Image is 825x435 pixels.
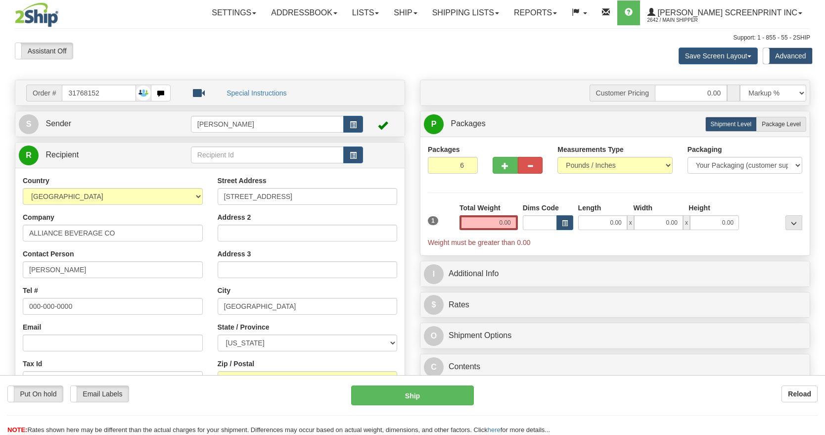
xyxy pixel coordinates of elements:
[557,145,624,154] label: Measurements Type
[264,0,345,25] a: Addressbook
[351,386,474,405] button: Ship
[428,216,438,225] span: 1
[788,390,811,398] b: Reload
[218,286,230,295] label: City
[71,386,129,402] label: Email Labels
[23,176,49,186] label: Country
[627,215,634,230] span: x
[19,145,172,165] a: R Recipient
[220,85,293,101] button: Special Instructions
[424,295,444,315] span: $
[218,249,251,259] label: Address 3
[46,119,71,128] span: Sender
[23,286,38,295] label: Tel #
[655,8,797,17] span: [PERSON_NAME] Screenprint Inc
[762,121,801,128] span: Package Level
[23,212,54,222] label: Company
[15,34,810,42] div: Support: 1 - 855 - 55 - 2SHIP
[46,150,79,159] span: Recipient
[763,48,812,64] label: Advanced
[424,357,444,377] span: C
[785,215,802,230] div: ...
[633,203,652,213] label: Width
[7,426,27,434] span: NOTE:
[683,215,690,230] span: x
[424,264,444,284] span: I
[578,203,601,213] label: Length
[19,145,39,165] span: R
[8,386,63,402] label: Put On hold
[424,326,444,346] span: O
[488,426,501,434] a: here
[647,15,722,25] span: 2642 / Main Shipper
[218,176,267,186] label: Street Address
[424,357,806,377] a: CContents
[218,188,398,205] input: Enter a location
[523,203,559,213] label: Dims Code
[218,359,255,369] label: Zip / Postal
[424,264,806,284] a: IAdditional Info
[424,295,806,315] a: $Rates
[428,145,460,154] label: Packages
[386,0,424,25] a: Ship
[506,0,564,25] a: Reports
[679,48,758,64] button: Save Screen Layout
[26,85,62,101] span: Order #
[218,322,270,332] label: State / Province
[428,239,531,246] span: Weight must be greater than 0.00
[688,203,710,213] label: Height
[687,145,722,154] label: Packaging
[424,114,806,134] a: P Packages
[191,116,344,133] input: Sender Id
[425,0,506,25] a: Shipping lists
[23,249,74,259] label: Contact Person
[711,121,752,128] span: Shipment Level
[424,114,444,134] span: P
[15,43,73,59] label: Assistant Off
[23,359,42,369] label: Tax Id
[459,203,501,213] label: Total Weight
[451,119,485,128] span: Packages
[590,85,655,101] span: Customer Pricing
[19,114,191,134] a: S Sender
[781,386,818,402] button: Reload
[345,0,386,25] a: Lists
[218,212,251,222] label: Address 2
[802,167,824,268] iframe: chat widget
[15,2,58,27] img: logo2642.jpg
[640,0,810,25] a: [PERSON_NAME] Screenprint Inc 2642 / Main Shipper
[23,322,41,332] label: Email
[19,114,39,134] span: S
[204,0,264,25] a: Settings
[424,326,806,346] a: OShipment Options
[136,86,151,100] img: Request
[191,146,344,163] input: Recipient Id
